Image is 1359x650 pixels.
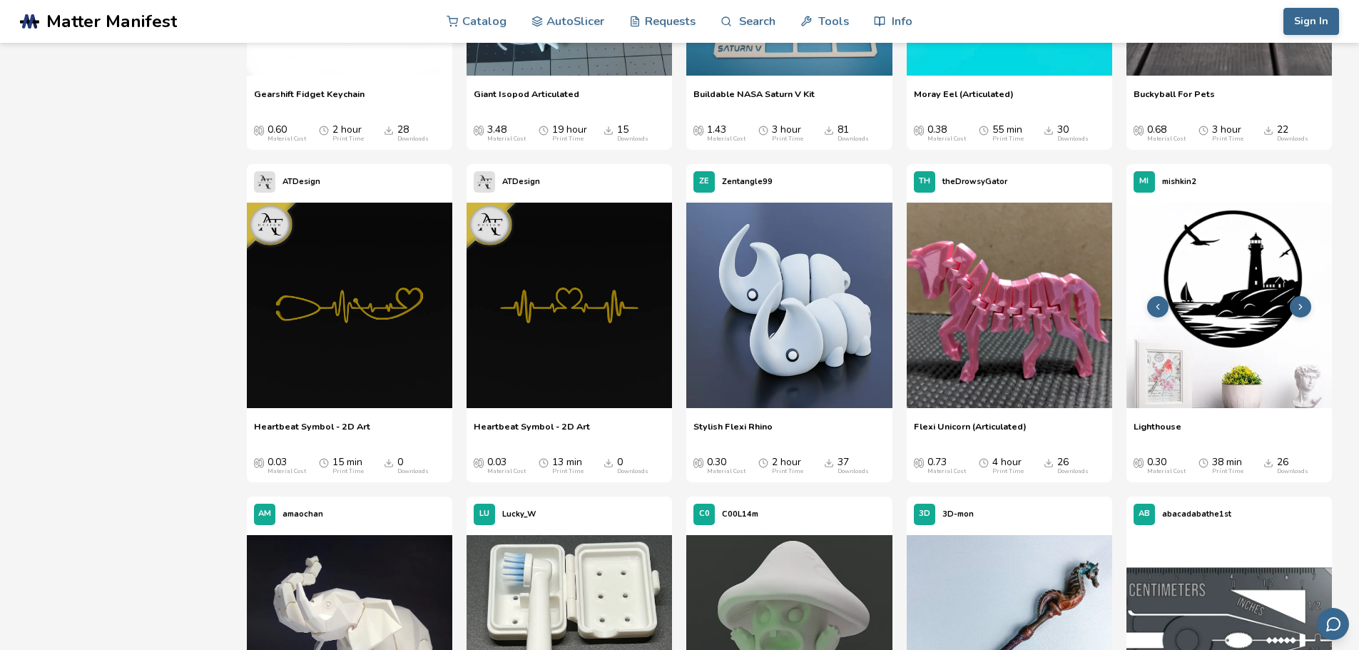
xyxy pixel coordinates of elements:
[332,124,364,143] div: 2 hour
[397,457,429,475] div: 0
[283,174,320,189] p: ATDesign
[693,457,703,468] span: Average Cost
[1044,124,1054,136] span: Downloads
[46,11,177,31] span: Matter Manifest
[1134,457,1144,468] span: Average Cost
[604,457,614,468] span: Downloads
[1057,457,1089,475] div: 26
[693,421,773,442] a: Stylish Flexi Rhino
[502,507,536,522] p: Lucky_W
[927,457,966,475] div: 0.73
[1277,124,1308,143] div: 22
[1263,124,1273,136] span: Downloads
[722,174,773,189] p: Zentangle99
[268,457,306,475] div: 0.03
[1162,507,1231,522] p: abacadabathe1st
[772,124,803,143] div: 3 hour
[332,457,364,475] div: 15 min
[319,124,329,136] span: Average Print Time
[397,124,429,143] div: 28
[254,124,264,136] span: Average Cost
[722,507,758,522] p: C00L14m
[758,457,768,468] span: Average Print Time
[1212,468,1243,475] div: Print Time
[487,457,526,475] div: 0.03
[824,457,834,468] span: Downloads
[1317,608,1349,640] button: Send feedback via email
[539,124,549,136] span: Average Print Time
[914,88,1014,110] span: Moray Eel (Articulated)
[479,509,489,519] span: LU
[617,468,648,475] div: Downloads
[992,468,1024,475] div: Print Time
[617,136,648,143] div: Downloads
[474,171,495,193] img: ATDesign's profile
[1277,457,1308,475] div: 26
[384,124,394,136] span: Downloads
[693,88,815,110] a: Buildable NASA Saturn V Kit
[552,457,584,475] div: 13 min
[268,136,306,143] div: Material Cost
[1134,88,1215,110] a: Buckyball For Pets
[1134,124,1144,136] span: Average Cost
[693,124,703,136] span: Average Cost
[992,457,1024,475] div: 4 hour
[617,124,648,143] div: 15
[824,124,834,136] span: Downloads
[552,136,584,143] div: Print Time
[772,457,803,475] div: 2 hour
[1147,136,1186,143] div: Material Cost
[1057,468,1089,475] div: Downloads
[914,124,924,136] span: Average Cost
[1263,457,1273,468] span: Downloads
[552,124,587,143] div: 19 hour
[707,457,745,475] div: 0.30
[319,457,329,468] span: Average Print Time
[758,124,768,136] span: Average Print Time
[1044,457,1054,468] span: Downloads
[914,457,924,468] span: Average Cost
[838,468,869,475] div: Downloads
[1162,174,1196,189] p: mishkin2
[247,164,327,200] a: ATDesign's profileATDesign
[1283,8,1339,35] button: Sign In
[268,124,306,143] div: 0.60
[258,509,271,519] span: AM
[979,124,989,136] span: Average Print Time
[992,124,1024,143] div: 55 min
[1139,177,1149,186] span: MI
[772,468,803,475] div: Print Time
[927,124,966,143] div: 0.38
[1212,124,1243,143] div: 3 hour
[1139,509,1150,519] span: AB
[927,468,966,475] div: Material Cost
[942,174,1007,189] p: theDrowsyGator
[942,507,974,522] p: 3D-mon
[283,507,323,522] p: amaochan
[1134,421,1181,442] a: Lighthouse
[502,174,540,189] p: ATDesign
[1057,124,1089,143] div: 30
[1057,136,1089,143] div: Downloads
[467,164,547,200] a: ATDesign's profileATDesign
[914,421,1027,442] a: Flexi Unicorn (Articulated)
[617,457,648,475] div: 0
[1212,136,1243,143] div: Print Time
[1198,457,1208,468] span: Average Print Time
[487,468,526,475] div: Material Cost
[487,136,526,143] div: Material Cost
[552,468,584,475] div: Print Time
[772,136,803,143] div: Print Time
[838,136,869,143] div: Downloads
[1147,124,1186,143] div: 0.68
[268,468,306,475] div: Material Cost
[604,124,614,136] span: Downloads
[707,468,745,475] div: Material Cost
[254,421,370,442] a: Heartbeat Symbol - 2D Art
[1277,468,1308,475] div: Downloads
[474,124,484,136] span: Average Cost
[838,457,869,475] div: 37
